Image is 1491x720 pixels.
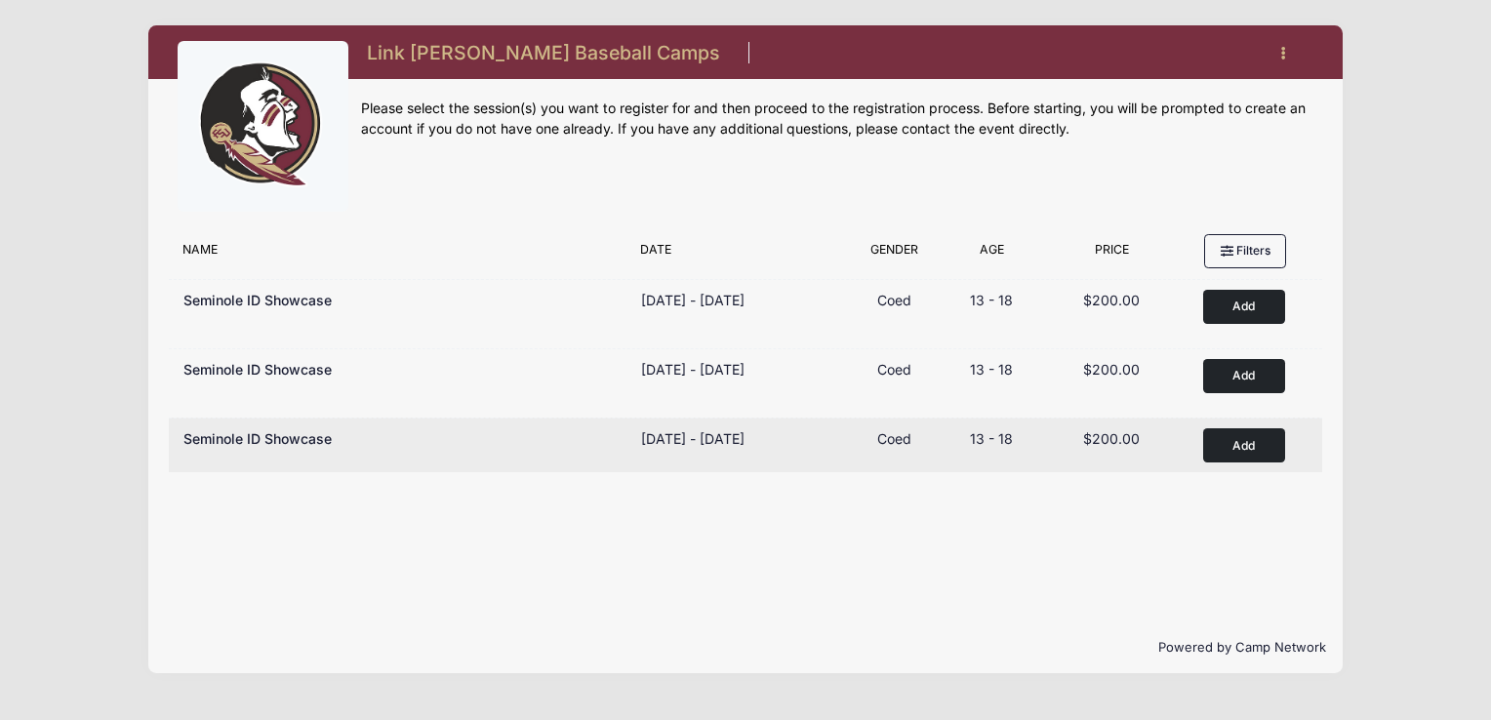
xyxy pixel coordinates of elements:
img: logo [189,54,336,200]
span: 13 - 18 [970,361,1013,378]
div: Name [173,241,631,268]
span: 13 - 18 [970,292,1013,308]
div: [DATE] - [DATE] [641,428,745,449]
div: [DATE] - [DATE] [641,290,745,310]
span: Seminole ID Showcase [183,430,332,447]
div: Age [941,241,1044,268]
span: 13 - 18 [970,430,1013,447]
span: Seminole ID Showcase [183,292,332,308]
div: Date [631,241,849,268]
button: Add [1203,359,1285,393]
span: $200.00 [1083,430,1140,447]
div: Please select the session(s) you want to register for and then proceed to the registration proces... [361,99,1314,140]
button: Filters [1204,234,1286,267]
span: Seminole ID Showcase [183,361,332,378]
button: Add [1203,428,1285,462]
span: Coed [877,292,911,308]
span: Coed [877,361,911,378]
div: Gender [849,241,941,268]
span: Coed [877,430,911,447]
span: $200.00 [1083,361,1140,378]
p: Powered by Camp Network [165,638,1327,658]
span: $200.00 [1083,292,1140,308]
button: Add [1203,290,1285,324]
div: [DATE] - [DATE] [641,359,745,380]
h1: Link [PERSON_NAME] Baseball Camps [361,36,727,70]
div: Price [1043,241,1181,268]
